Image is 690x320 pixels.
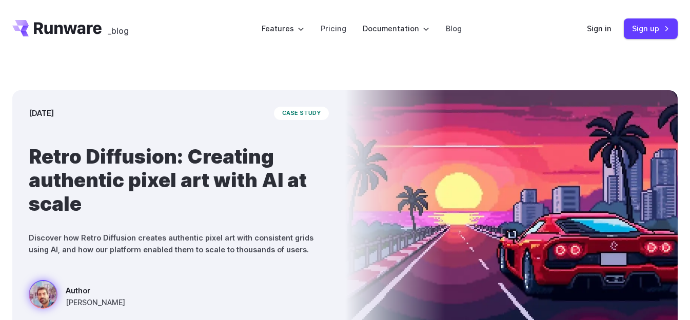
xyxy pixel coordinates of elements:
a: Sign up [624,18,678,38]
span: _blog [108,27,129,35]
a: _blog [108,20,129,36]
label: Documentation [363,23,429,34]
label: Features [262,23,304,34]
a: a red sports car on a futuristic highway with a sunset and city skyline in the background, styled... [29,280,125,313]
p: Discover how Retro Diffusion creates authentic pixel art with consistent grids using AI, and how ... [29,232,329,255]
a: Pricing [321,23,346,34]
span: case study [274,107,329,120]
h1: Retro Diffusion: Creating authentic pixel art with AI at scale [29,145,329,215]
a: Go to / [12,20,102,36]
time: [DATE] [29,107,54,119]
span: Author [66,285,125,296]
a: Sign in [587,23,612,34]
span: [PERSON_NAME] [66,296,125,308]
a: Blog [446,23,462,34]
